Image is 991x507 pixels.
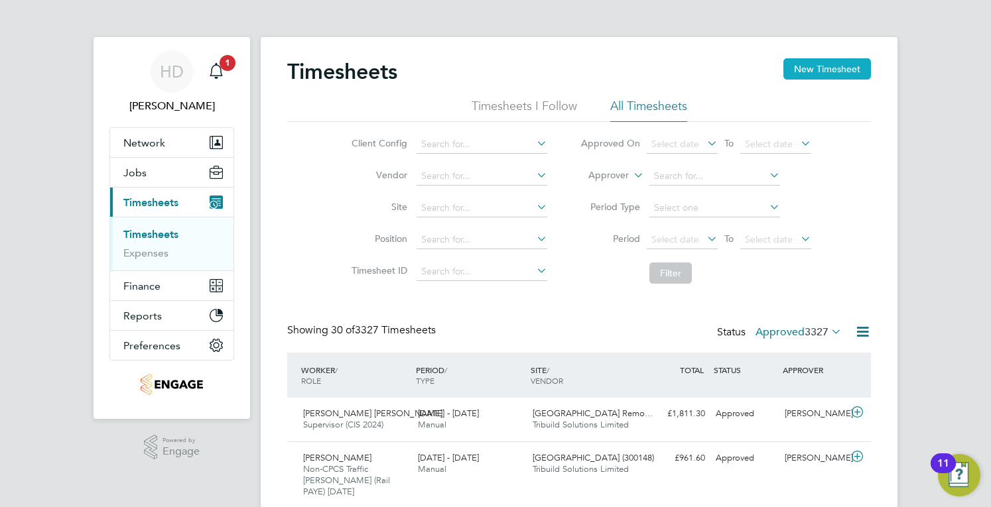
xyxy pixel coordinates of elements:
[610,98,687,122] li: All Timesheets
[531,375,563,386] span: VENDOR
[163,446,200,457] span: Engage
[779,403,848,425] div: [PERSON_NAME]
[123,228,178,241] a: Timesheets
[123,196,178,209] span: Timesheets
[303,408,442,419] span: [PERSON_NAME] [PERSON_NAME]
[141,374,202,395] img: tribuildsolutions-logo-retina.png
[94,37,250,419] nav: Main navigation
[418,452,479,463] span: [DATE] - [DATE]
[710,358,779,382] div: STATUS
[144,435,200,460] a: Powered byEngage
[805,325,828,339] span: 3327
[160,63,184,80] span: HD
[417,231,547,249] input: Search for...
[110,128,233,157] button: Network
[745,138,793,150] span: Select date
[418,463,446,475] span: Manual
[417,262,547,281] input: Search for...
[569,169,629,182] label: Approver
[348,201,407,213] label: Site
[649,167,780,186] input: Search for...
[779,358,848,382] div: APPROVER
[110,188,233,217] button: Timesheets
[109,50,234,114] a: HD[PERSON_NAME]
[220,55,235,71] span: 1
[779,447,848,469] div: [PERSON_NAME]
[331,323,355,337] span: 30 of
[418,419,446,430] span: Manual
[303,419,383,430] span: Supervisor (CIS 2024)
[533,463,629,475] span: Tribuild Solutions Limited
[641,447,710,469] div: £961.60
[717,323,844,342] div: Status
[937,463,949,480] div: 11
[418,408,479,419] span: [DATE] - [DATE]
[287,58,397,85] h2: Timesheets
[203,50,230,93] a: 1
[641,403,710,425] div: £1,811.30
[123,310,162,322] span: Reports
[110,301,233,330] button: Reports
[710,403,779,425] div: Approved
[710,447,779,469] div: Approved
[756,325,842,339] label: Approved
[938,454,980,496] button: Open Resource Center, 11 new notifications
[413,358,527,392] div: PERIOD
[580,233,640,245] label: Period
[720,230,738,247] span: To
[110,271,233,300] button: Finance
[527,358,642,392] div: SITE
[547,365,549,375] span: /
[123,137,165,149] span: Network
[163,435,200,446] span: Powered by
[335,365,338,375] span: /
[533,452,654,463] span: [GEOGRAPHIC_DATA] (300148)
[533,419,629,430] span: Tribuild Solutions Limited
[303,452,371,463] span: [PERSON_NAME]
[649,199,780,217] input: Select one
[123,280,161,292] span: Finance
[348,137,407,149] label: Client Config
[301,375,321,386] span: ROLE
[745,233,793,245] span: Select date
[303,463,390,497] span: Non-CPCS Traffic [PERSON_NAME] (Rail PAYE) [DATE]
[472,98,577,122] li: Timesheets I Follow
[783,58,871,80] button: New Timesheet
[651,138,699,150] span: Select date
[298,358,413,392] div: WORKER
[580,137,640,149] label: Approved On
[580,201,640,213] label: Period Type
[110,158,233,187] button: Jobs
[109,374,234,395] a: Go to home page
[348,169,407,181] label: Vendor
[720,135,738,152] span: To
[651,233,699,245] span: Select date
[109,98,234,114] span: Holly Dunnage
[444,365,447,375] span: /
[348,233,407,245] label: Position
[533,408,653,419] span: [GEOGRAPHIC_DATA] Remo…
[680,365,704,375] span: TOTAL
[649,262,692,284] button: Filter
[123,339,180,352] span: Preferences
[416,375,434,386] span: TYPE
[110,331,233,360] button: Preferences
[287,323,438,337] div: Showing
[348,264,407,276] label: Timesheet ID
[417,199,547,217] input: Search for...
[123,247,168,259] a: Expenses
[417,135,547,154] input: Search for...
[110,217,233,270] div: Timesheets
[331,323,436,337] span: 3327 Timesheets
[417,167,547,186] input: Search for...
[123,166,147,179] span: Jobs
